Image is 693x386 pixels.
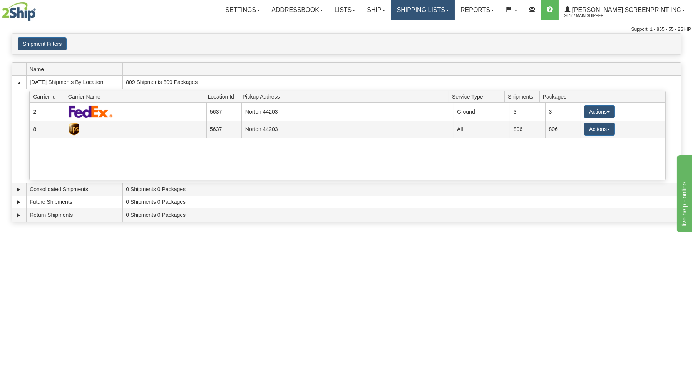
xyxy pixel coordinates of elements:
td: 0 Shipments 0 Packages [122,183,681,196]
span: [PERSON_NAME] Screenprint Inc [571,7,681,13]
span: Service Type [452,91,504,102]
button: Shipment Filters [18,37,67,50]
iframe: chat widget [675,154,692,232]
td: Ground [454,103,510,120]
img: logo2642.jpg [2,2,36,21]
span: Name [30,63,122,75]
div: live help - online [6,5,71,14]
td: Future Shipments [26,196,122,209]
span: Shipments [508,91,539,102]
a: Expand [15,186,23,193]
a: Expand [15,211,23,219]
td: 5637 [206,103,242,120]
td: 806 [545,121,581,138]
a: Reports [455,0,500,20]
a: Addressbook [266,0,329,20]
td: 8 [30,121,65,138]
td: Norton 44203 [241,103,453,120]
a: Settings [219,0,266,20]
div: Support: 1 - 855 - 55 - 2SHIP [2,26,691,33]
a: Ship [361,0,391,20]
span: Carrier Name [68,91,204,102]
a: Shipping lists [391,0,455,20]
span: Location Id [208,91,239,102]
button: Actions [584,105,615,118]
img: FedEx Express® [69,105,113,118]
span: Carrier Id [33,91,65,102]
td: Return Shipments [26,208,122,222]
td: 809 Shipments 809 Packages [122,76,681,89]
span: Packages [543,91,574,102]
td: 0 Shipments 0 Packages [122,208,681,222]
span: 2642 / Main Shipper [564,12,622,20]
img: UPS [69,123,79,136]
a: [PERSON_NAME] Screenprint Inc 2642 / Main Shipper [559,0,691,20]
td: Consolidated Shipments [26,183,122,196]
td: 5637 [206,121,242,138]
td: 806 [510,121,545,138]
td: [DATE] Shipments By Location [26,76,122,89]
td: 2 [30,103,65,120]
a: Expand [15,198,23,206]
span: Pickup Address [243,91,449,102]
button: Actions [584,123,615,136]
td: 3 [510,103,545,120]
a: Collapse [15,79,23,86]
td: Norton 44203 [241,121,453,138]
td: All [454,121,510,138]
td: 3 [545,103,581,120]
a: Lists [329,0,361,20]
td: 0 Shipments 0 Packages [122,196,681,209]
